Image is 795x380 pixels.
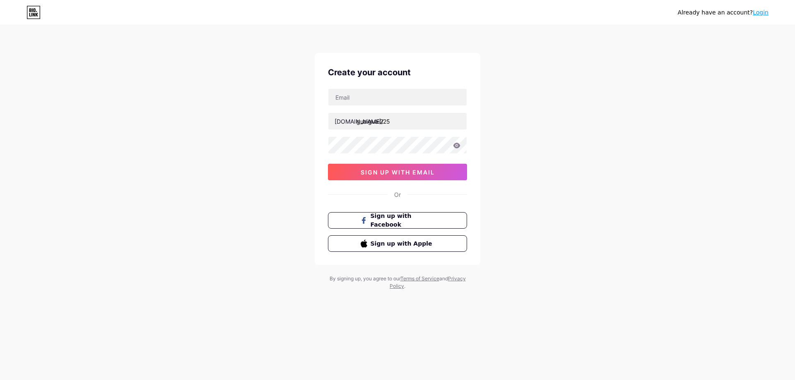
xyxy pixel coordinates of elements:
[400,275,439,282] a: Terms of Service
[335,117,383,126] div: [DOMAIN_NAME]/
[327,275,468,290] div: By signing up, you agree to our and .
[328,235,467,252] button: Sign up with Apple
[328,212,467,229] button: Sign up with Facebook
[371,212,435,229] span: Sign up with Facebook
[328,89,467,105] input: Email
[394,190,401,199] div: Or
[753,9,768,16] a: Login
[678,8,768,17] div: Already have an account?
[328,164,467,180] button: sign up with email
[328,113,467,129] input: username
[328,66,467,79] div: Create your account
[371,239,435,248] span: Sign up with Apple
[361,169,435,176] span: sign up with email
